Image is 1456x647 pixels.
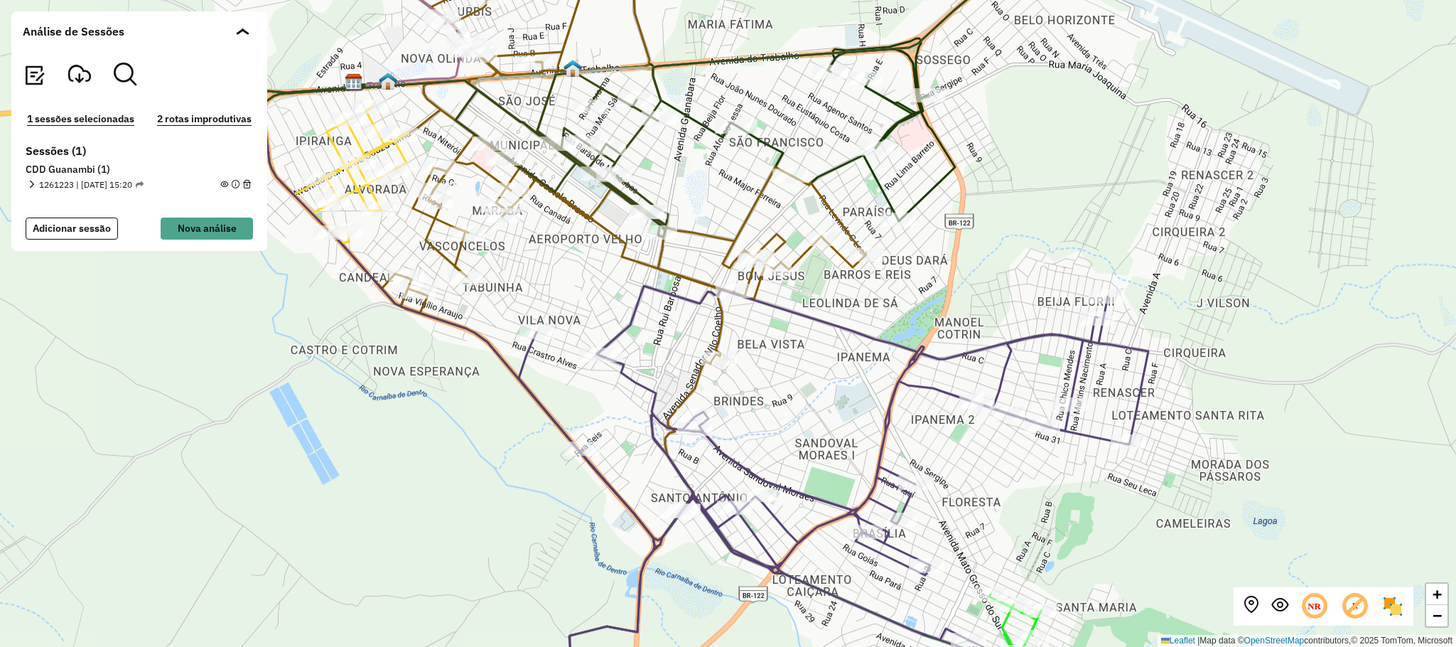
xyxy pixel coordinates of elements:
img: 400 UDC Full Guanambi [563,59,582,77]
span: Análise de Sessões [23,23,124,40]
button: Exibir sessão original [1271,597,1288,617]
h6: CDD Guanambi (1) [26,164,253,176]
button: Visualizar Romaneio Exportadas [68,63,91,88]
img: Guanambi FAD [379,72,397,90]
img: CDD Guanambi [345,73,363,92]
span: Exibir rótulo [1340,592,1370,621]
span: + [1433,585,1442,603]
span: | [1197,636,1199,646]
a: Zoom in [1426,584,1447,605]
img: Exibir/Ocultar setores [1381,595,1404,618]
a: OpenStreetMap [1244,636,1305,646]
button: Centralizar mapa no depósito ou ponto de apoio [1243,597,1260,617]
a: Zoom out [1426,605,1447,626]
button: 2 rotas improdutivas [153,111,256,127]
a: Leaflet [1161,636,1195,646]
span: 1261223 | [DATE] 15:20 [39,178,144,191]
span: Ocultar NR [1300,592,1330,621]
button: 1 sessões selecionadas [23,111,139,127]
h6: Sessões (1) [26,144,253,158]
span: − [1433,606,1442,624]
button: Visualizar relatório de Roteirização Exportadas [23,63,45,88]
div: Map data © contributors,© 2025 TomTom, Microsoft [1158,635,1456,647]
button: Nova análise [161,218,253,240]
button: Adicionar sessão [26,218,118,240]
